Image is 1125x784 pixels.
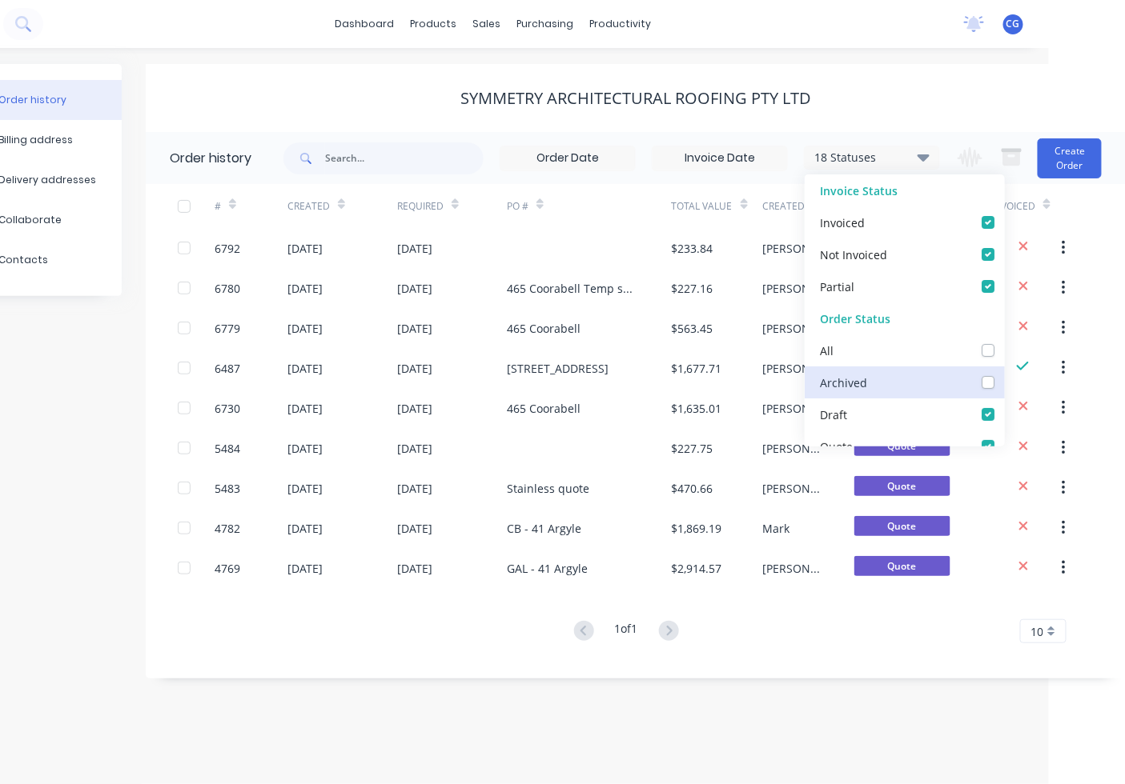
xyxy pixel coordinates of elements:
div: 6730 [215,400,240,417]
span: Quote [854,516,950,536]
div: [DATE] [397,560,432,577]
div: [DATE] [397,440,432,457]
div: Created [287,184,397,228]
div: Partial [820,278,854,294]
input: Search... [325,142,484,174]
span: CG [1006,17,1020,31]
div: 1 of 1 [615,620,638,643]
div: Total Value [672,184,763,228]
div: GAL - 41 Argyle [507,560,588,577]
div: Quote [820,438,853,454]
span: Quote [854,556,950,576]
div: 6779 [215,320,240,337]
div: Created By [763,199,820,214]
div: All [820,342,834,358]
div: Created By [763,184,854,228]
div: [PERSON_NAME] [763,320,822,337]
div: PO # [507,199,528,214]
div: [PERSON_NAME] [763,480,822,497]
div: sales [465,12,509,36]
div: $233.84 [672,240,713,257]
div: Invoiced [820,214,865,230]
div: [DATE] [287,360,323,377]
div: Order Status [805,302,1005,334]
div: products [403,12,465,36]
div: $1,677.71 [672,360,722,377]
div: PO # [507,184,672,228]
div: [DATE] [287,320,323,337]
div: productivity [582,12,660,36]
div: 465 Coorabell [507,400,581,417]
button: Create Order [1038,138,1102,178]
div: [DATE] [397,360,432,377]
div: # [215,199,221,214]
div: [DATE] [287,560,323,577]
div: $563.45 [672,320,713,337]
div: Stainless quote [507,480,589,497]
div: Archived [820,374,867,390]
div: $227.16 [672,280,713,297]
div: [DATE] [397,520,432,537]
div: 5483 [215,480,240,497]
div: 6487 [215,360,240,377]
div: Required [397,199,444,214]
div: Invoiced [991,199,1035,214]
div: [DATE] [287,520,323,537]
div: Draft [820,406,847,422]
div: [DATE] [397,320,432,337]
div: [PERSON_NAME] [763,360,822,377]
span: 10 [1031,623,1043,640]
div: 4782 [215,520,240,537]
div: Order history [170,149,251,168]
div: [DATE] [287,400,323,417]
div: [STREET_ADDRESS] [507,360,609,377]
a: dashboard [327,12,403,36]
div: 4769 [215,560,240,577]
div: Mark [763,520,790,537]
div: 465 Coorabell [507,320,581,337]
div: 465 Coorabell Temp sheet [507,280,640,297]
div: [DATE] [287,280,323,297]
div: Not Invoiced [820,246,887,262]
div: CB - 41 Argyle [507,520,581,537]
div: Total Value [672,199,733,214]
div: [PERSON_NAME] [763,280,822,297]
div: [PERSON_NAME] [763,560,822,577]
div: Invoiced [991,184,1064,228]
div: # [215,184,287,228]
div: [DATE] [397,240,432,257]
div: Symmetry Architectural Roofing Pty Ltd [460,89,811,108]
div: $1,635.01 [672,400,722,417]
div: Created [287,199,330,214]
div: purchasing [509,12,582,36]
div: Required [397,184,507,228]
div: 6792 [215,240,240,257]
div: [DATE] [397,400,432,417]
div: [PERSON_NAME] [763,400,822,417]
div: [DATE] [287,440,323,457]
div: [DATE] [397,480,432,497]
div: [DATE] [287,480,323,497]
span: Quote [854,476,950,496]
div: $470.66 [672,480,713,497]
div: 5484 [215,440,240,457]
input: Order Date [500,146,635,170]
input: Invoice Date [653,146,787,170]
div: [DATE] [397,280,432,297]
div: $2,914.57 [672,560,722,577]
div: [PERSON_NAME] [763,240,822,257]
div: $1,869.19 [672,520,722,537]
div: 18 Statuses [805,149,939,166]
div: [DATE] [287,240,323,257]
div: 6780 [215,280,240,297]
div: Invoice Status [805,174,1005,206]
div: [PERSON_NAME] [763,440,822,457]
div: $227.75 [672,440,713,457]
